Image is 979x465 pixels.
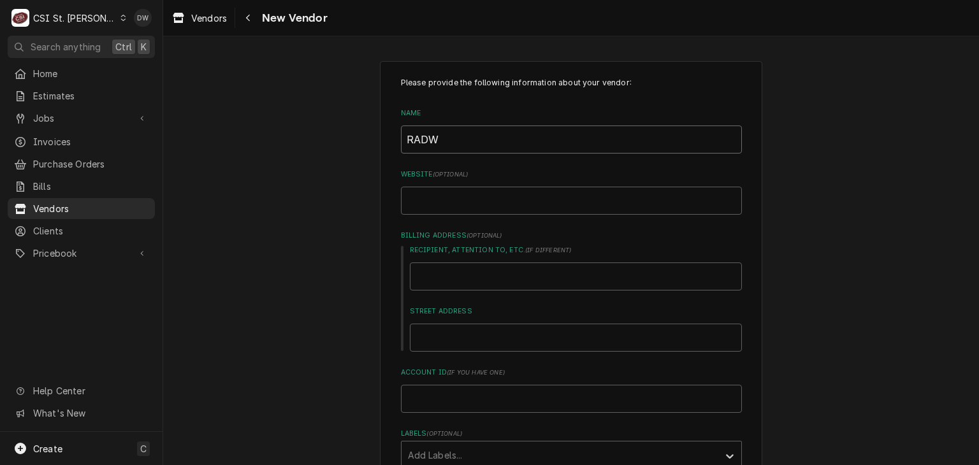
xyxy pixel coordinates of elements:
[167,8,232,29] a: Vendors
[141,40,147,54] span: K
[191,11,227,25] span: Vendors
[134,9,152,27] div: DW
[401,429,742,439] label: Labels
[401,108,742,118] label: Name
[525,247,571,254] span: ( if different )
[11,9,29,27] div: C
[33,443,62,454] span: Create
[467,232,502,239] span: ( optional )
[8,36,155,58] button: Search anythingCtrlK
[8,154,155,175] a: Purchase Orders
[433,171,468,178] span: ( optional )
[447,369,505,376] span: ( if you have one )
[238,8,258,28] button: Navigate back
[134,9,152,27] div: Dyane Weber's Avatar
[426,430,462,437] span: ( optional )
[33,157,149,171] span: Purchase Orders
[8,380,155,401] a: Go to Help Center
[115,40,132,54] span: Ctrl
[33,247,129,260] span: Pricebook
[8,85,155,106] a: Estimates
[8,63,155,84] a: Home
[401,231,742,352] div: Billing Address
[8,131,155,152] a: Invoices
[33,180,149,193] span: Bills
[8,403,155,424] a: Go to What's New
[8,198,155,219] a: Vendors
[258,10,328,27] span: New Vendor
[11,9,29,27] div: CSI St. Louis's Avatar
[33,89,149,103] span: Estimates
[33,111,129,125] span: Jobs
[33,135,149,148] span: Invoices
[401,169,742,180] label: Website
[8,220,155,241] a: Clients
[410,245,742,290] div: Recipient, Attention To, etc.
[410,306,742,317] label: Street Address
[140,442,147,455] span: C
[401,169,742,215] div: Website
[401,368,742,413] div: Account ID
[401,77,742,89] p: Please provide the following information about your vendor:
[410,306,742,352] div: Street Address
[33,224,149,238] span: Clients
[33,406,147,420] span: What's New
[410,245,742,255] label: Recipient, Attention To, etc.
[401,231,742,241] label: Billing Address
[8,176,155,197] a: Bills
[8,108,155,129] a: Go to Jobs
[401,108,742,154] div: Name
[33,384,147,397] span: Help Center
[31,40,101,54] span: Search anything
[401,368,742,378] label: Account ID
[33,67,149,80] span: Home
[8,243,155,264] a: Go to Pricebook
[33,202,149,215] span: Vendors
[33,11,116,25] div: CSI St. [PERSON_NAME]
